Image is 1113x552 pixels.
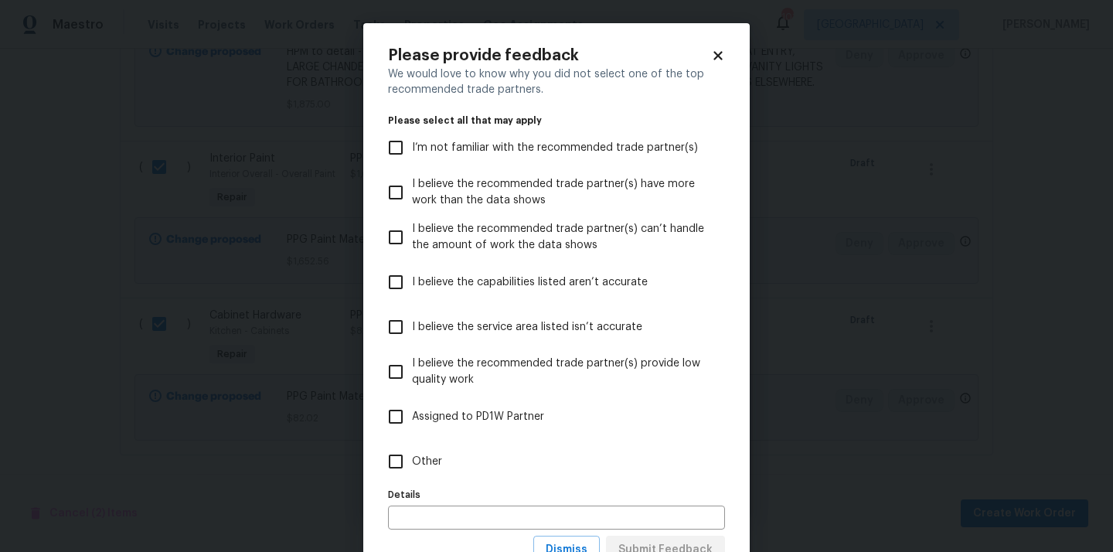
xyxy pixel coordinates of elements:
[412,356,713,388] span: I believe the recommended trade partner(s) provide low quality work
[388,490,725,499] label: Details
[388,66,725,97] div: We would love to know why you did not select one of the top recommended trade partners.
[412,319,642,336] span: I believe the service area listed isn’t accurate
[412,140,698,156] span: I’m not familiar with the recommended trade partner(s)
[412,274,648,291] span: I believe the capabilities listed aren’t accurate
[412,409,544,425] span: Assigned to PD1W Partner
[412,221,713,254] span: I believe the recommended trade partner(s) can’t handle the amount of work the data shows
[412,176,713,209] span: I believe the recommended trade partner(s) have more work than the data shows
[388,48,711,63] h2: Please provide feedback
[388,116,725,125] legend: Please select all that may apply
[412,454,442,470] span: Other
